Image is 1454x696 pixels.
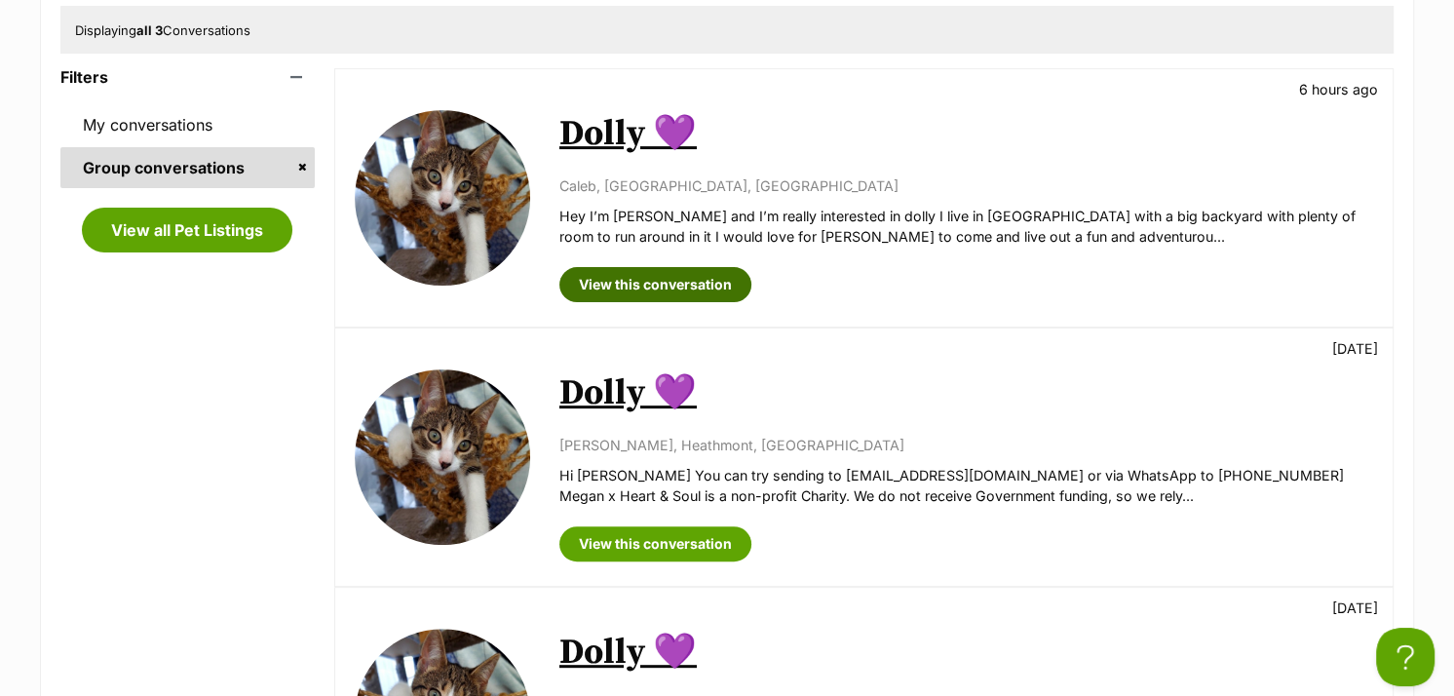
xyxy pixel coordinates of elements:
[82,208,292,252] a: View all Pet Listings
[1332,338,1378,359] p: [DATE]
[60,147,315,188] a: Group conversations
[60,68,315,86] header: Filters
[559,435,1373,455] p: [PERSON_NAME], Heathmont, [GEOGRAPHIC_DATA]
[136,22,163,38] strong: all 3
[559,206,1373,248] p: Hey I’m [PERSON_NAME] and I’m really interested in dolly I live in [GEOGRAPHIC_DATA] with a big b...
[355,110,530,286] img: Dolly 💜
[1332,598,1378,618] p: [DATE]
[559,267,751,302] a: View this conversation
[1376,628,1435,686] iframe: Help Scout Beacon - Open
[559,631,697,675] a: Dolly 💜
[559,526,751,561] a: View this conversation
[559,175,1373,196] p: Caleb, [GEOGRAPHIC_DATA], [GEOGRAPHIC_DATA]
[559,465,1373,507] p: Hi [PERSON_NAME] You can try sending to [EMAIL_ADDRESS][DOMAIN_NAME] or via WhatsApp to [PHONE_NU...
[60,104,315,145] a: My conversations
[1299,79,1378,99] p: 6 hours ago
[559,371,697,415] a: Dolly 💜
[75,22,250,38] span: Displaying Conversations
[559,112,697,156] a: Dolly 💜
[355,369,530,545] img: Dolly 💜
